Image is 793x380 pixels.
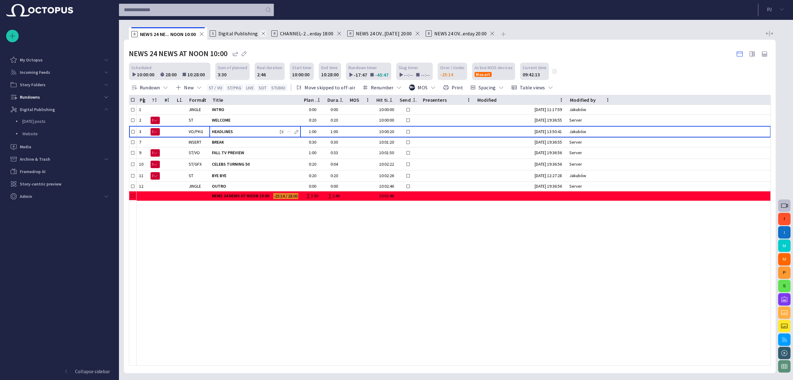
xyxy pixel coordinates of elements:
[212,105,298,114] div: INTRO
[509,82,556,93] button: Table views
[535,150,564,156] div: 9/10 19:36:56
[20,94,40,100] p: Rundowns
[187,71,208,78] div: 10:28:00
[257,65,282,71] span: Real duration
[348,65,377,71] span: Rundown timer
[212,170,298,181] div: BYE BYE
[327,97,344,103] div: Duration
[569,150,585,156] div: Server
[376,139,394,145] div: 10:01:20
[269,84,287,92] button: STUDIO
[218,71,226,78] div: 3:30
[20,144,31,150] p: Media
[151,126,160,137] button: N
[464,96,473,104] button: Presenters column menu
[523,65,546,71] span: Current time
[331,183,340,189] div: 0:00
[303,183,322,189] div: 0:00
[210,30,216,37] p: S
[212,147,298,159] div: FALL TV PREVIEW
[314,96,323,104] button: Plan dur column menu
[212,161,298,167] span: CELEBS TURNING 50
[569,173,589,179] div: Jakubów
[218,30,258,37] span: Digital Publishing
[569,139,585,145] div: Server
[151,159,160,170] button: N
[423,97,447,103] div: Presenters
[212,117,298,123] span: WELCOME
[331,150,340,156] div: 0:33
[303,139,322,145] div: 0:30
[778,253,791,266] button: M
[6,165,112,178] div: Framedrop AI
[376,193,394,199] div: 10:02:46
[535,173,564,179] div: 9/13 12:27:28
[376,173,394,179] div: 10:02:26
[6,4,73,16] img: Octopus News Room
[303,107,322,113] div: 0:00
[212,183,298,189] span: OUTRO
[762,4,789,15] button: PJ
[218,65,247,71] span: Sum of planned
[212,129,298,135] span: HEADLINES
[139,139,147,145] div: 7
[189,150,200,156] div: ST/VO
[376,107,394,113] div: 10:00:00
[778,226,791,239] button: I
[20,193,32,199] p: Admin
[212,173,298,179] span: BYE BYE
[535,107,564,113] div: 9/13 11:17:59
[569,107,589,113] div: Jakubów
[294,82,357,93] button: Move skipped to off-air
[331,107,340,113] div: 0:00
[177,97,183,103] div: Lck
[557,96,566,104] button: Modified column menu
[303,173,322,179] div: 0:20
[570,97,596,103] div: Modified by
[212,150,298,156] span: FALL TV PREVIEW
[434,30,487,37] span: NEWS 24 OV...erday 20:00
[139,161,147,167] div: 10
[189,183,201,189] div: JINGLE
[257,84,269,92] button: SOT
[603,96,612,104] button: Modified by column menu
[139,129,147,135] div: 3
[376,183,394,189] div: 10:02:46
[273,193,298,199] span: -25:14 / 28:00
[400,97,417,103] div: Send to LiveU
[137,71,157,78] div: 10:00:00
[212,191,271,201] div: NEWS 24 NEWS AT NOON 10:00
[189,107,201,113] div: JINGLE
[257,71,266,78] div: 2:46
[152,97,154,103] div: ?
[345,27,423,40] div: RNEWS 24 OV...[DATE] 20:00
[303,193,322,199] div: ∑ 3:30
[331,139,340,145] div: 0:30
[75,368,110,375] p: Collapse sidebar
[6,54,112,203] ul: main menu
[189,161,202,167] div: ST/GFX
[331,173,340,179] div: 0:20
[410,96,418,104] button: Send to LiveU column menu
[303,129,322,135] div: 1:00
[151,170,160,181] button: N
[475,65,513,71] span: Active MOS devices
[20,181,61,187] p: Story-centric preview
[20,156,50,162] p: Archive & Trash
[440,71,453,78] div: -25:14
[20,106,55,113] p: Digital Publishing
[22,131,112,137] p: Website
[176,96,185,104] button: Lck column menu
[165,71,180,78] div: 28:00
[569,117,585,123] div: Server
[356,30,412,37] span: NEWS 24 OV...[DATE] 20:00
[376,117,394,123] div: 10:00:00
[376,150,394,156] div: 10:01:50
[337,96,345,104] button: Duration column menu
[303,161,322,167] div: 0:20
[280,30,334,37] span: CHANNEL-2 ...erday 18:00
[152,161,153,168] span: N
[269,27,345,40] div: RCHANNEL-2 ...erday 18:00
[139,117,147,123] div: 2
[212,182,298,191] div: OUTRO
